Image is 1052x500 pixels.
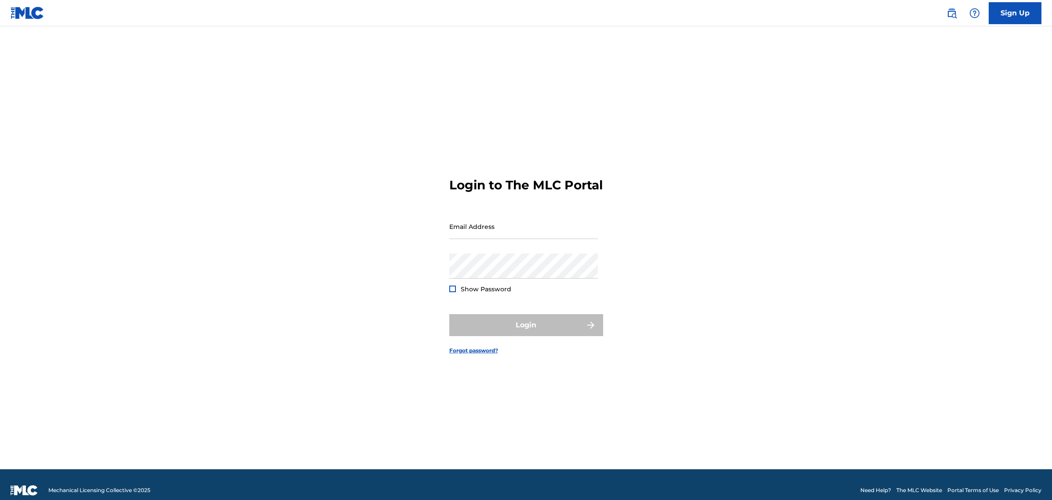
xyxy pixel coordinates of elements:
a: Need Help? [860,486,891,494]
h3: Login to The MLC Portal [449,178,603,193]
div: Help [966,4,983,22]
span: Show Password [461,285,511,293]
a: Privacy Policy [1004,486,1041,494]
img: help [969,8,980,18]
a: The MLC Website [896,486,942,494]
a: Forgot password? [449,347,498,355]
img: search [946,8,957,18]
img: MLC Logo [11,7,44,19]
a: Public Search [943,4,961,22]
img: logo [11,485,38,496]
iframe: Chat Widget [1008,458,1052,500]
a: Portal Terms of Use [947,486,999,494]
span: Mechanical Licensing Collective © 2025 [48,486,150,494]
a: Sign Up [989,2,1041,24]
